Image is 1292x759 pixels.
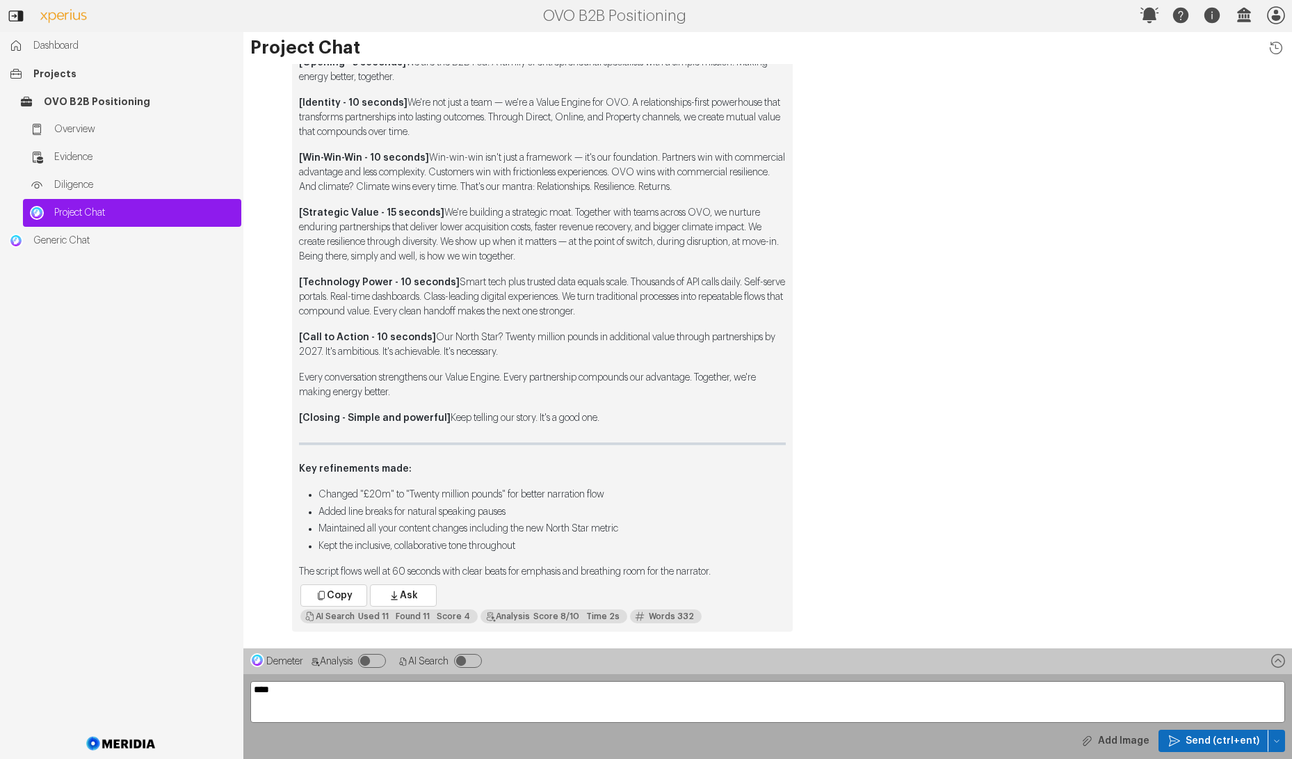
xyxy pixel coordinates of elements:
button: Ask [370,584,437,607]
li: Maintained all your content changes including the new North Star metric [318,522,786,536]
div: I aimed to stay focused on the user's prompt, providing the requested video narrative and iterati... [481,609,627,623]
a: Overview [23,115,241,143]
strong: [Identity - 10 seconds] [299,98,407,108]
button: Send (ctrl+ent) [1158,730,1268,752]
a: Generic ChatGeneric Chat [2,227,241,255]
li: Added line breaks for natural speaking pauses [318,505,786,520]
strong: [Win-Win-Win - 10 seconds] [299,153,429,163]
span: Ask [400,589,418,602]
span: AI Search [408,657,449,666]
a: Project ChatProject Chat [23,199,241,227]
p: We're not just a team — we're a Value Engine for OVO. A relationships-first powerhouse that trans... [299,96,786,140]
img: Meridia Logo [84,728,159,759]
p: Every conversation strengthens our Value Engine. Every partnership compounds our advantage. Toget... [299,371,786,400]
span: Overview [54,122,234,136]
img: Demeter [250,653,264,667]
img: Project Chat [30,206,44,220]
a: Diligence [23,171,241,199]
p: The script flows well at 60 seconds with clear beats for emphasis and breathing room for the narr... [299,565,786,580]
strong: [Call to Action - 10 seconds] [299,333,436,342]
a: Projects [2,60,241,88]
a: OVO B2B Positioning [13,88,241,115]
svg: AI Search [398,657,408,666]
span: Generic Chat [33,234,234,248]
button: Copy [300,584,367,607]
li: Kept the inclusive, collaborative tone throughout [318,539,786,554]
button: Send (ctrl+ent) [1268,730,1285,752]
span: Copy [327,589,353,602]
span: Demeter [266,657,303,666]
p: We're building a strategic moat. Together with teams across OVO, we nurture enduring partnerships... [299,206,786,264]
img: Generic Chat [9,234,23,248]
span: Send (ctrl+ent) [1186,734,1259,748]
p: We are the B2B Pod. A family of entrepreneurial specialists with a simple mission. Making energy ... [299,56,786,85]
strong: Key refinements made: [299,464,412,474]
svg: Analysis [310,657,320,666]
span: Projects [33,67,234,81]
a: Evidence [23,143,241,171]
span: Dashboard [33,39,234,53]
p: Win-win-win isn't just a framework — it's our foundation. Partners win with commercial advantage ... [299,151,786,195]
span: OVO B2B Positioning [44,95,234,109]
button: Add Image [1071,730,1158,752]
h1: Project Chat [250,39,1285,57]
p: Our North Star? Twenty million pounds in additional value through partnerships by 2027. It's ambi... [299,330,786,360]
span: Evidence [54,150,234,164]
strong: [Strategic Value - 15 seconds] [299,208,444,218]
p: Keep telling our story. It's a good one. [299,411,786,426]
span: Analysis [320,657,353,666]
li: Changed "£20m" to "Twenty million pounds" for better narration flow [318,488,786,502]
a: Dashboard [2,32,241,60]
strong: [Opening - 5 seconds] [299,58,406,67]
span: Diligence [54,178,234,192]
p: Smart tech plus trusted data equals scale. Thousands of API calls daily. Self-serve portals. Real... [299,275,786,319]
strong: [Technology Power - 10 seconds] [299,278,460,287]
span: Project Chat [54,206,234,220]
img: Customer Logo [32,3,96,29]
strong: [Closing - Simple and powerful] [299,413,451,423]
